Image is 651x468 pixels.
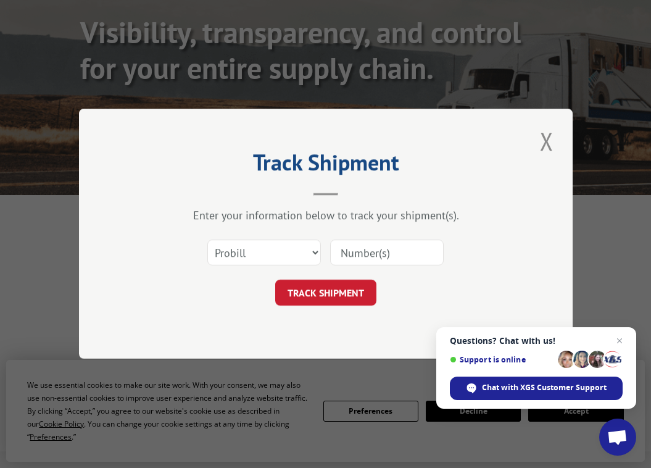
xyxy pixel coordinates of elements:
h2: Track Shipment [141,154,511,177]
button: Close modal [536,124,557,158]
button: TRACK SHIPMENT [275,280,376,306]
div: Enter your information below to track your shipment(s). [141,209,511,223]
span: Support is online [450,355,554,364]
span: Chat with XGS Customer Support [482,382,607,393]
a: Open chat [599,419,636,456]
span: Questions? Chat with us! [450,336,623,346]
input: Number(s) [330,240,444,266]
span: Chat with XGS Customer Support [450,377,623,400]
